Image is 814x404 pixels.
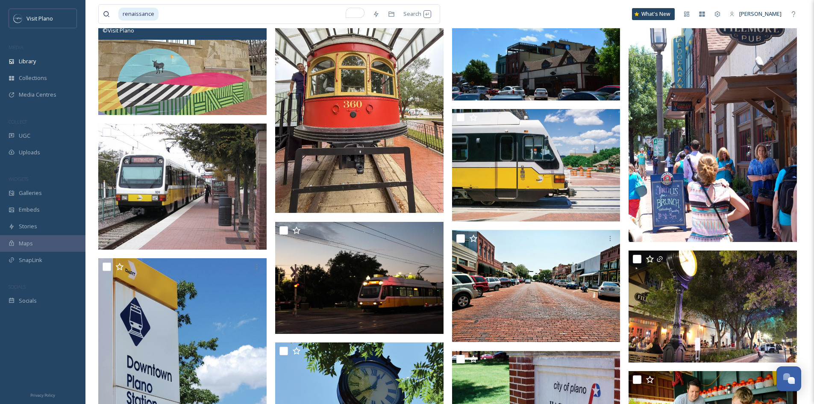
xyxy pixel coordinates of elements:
[103,27,134,34] span: © Visit Plano
[19,189,42,197] span: Galleries
[30,392,55,398] span: Privacy Policy
[19,256,42,264] span: SnapLink
[98,124,267,250] img: DART - transportation.jpg
[452,109,620,221] img: DART - transportation.jpg
[14,14,22,23] img: images.jpeg
[629,251,797,363] img: Downtown Plano.jpg
[19,206,40,214] span: Embeds
[9,283,26,290] span: SOCIALS
[159,5,368,24] input: To enrich screen reader interactions, please activate Accessibility in Grammarly extension settings
[9,176,28,182] span: WIDGETS
[30,389,55,400] a: Privacy Policy
[275,221,444,334] img: DART - transportation.jpg
[19,57,36,65] span: Library
[19,297,37,305] span: Socials
[26,15,53,22] span: Visit Plano
[19,91,56,99] span: Media Centres
[118,8,159,20] span: renaissance
[19,222,37,230] span: Stories
[19,148,40,156] span: Uploads
[725,6,786,22] a: [PERSON_NAME]
[19,132,30,140] span: UGC
[9,44,24,50] span: MEDIA
[452,230,620,342] img: Downtown Plano - street view.jpg
[776,366,801,391] button: Open Chat
[739,10,782,18] span: [PERSON_NAME]
[632,8,675,20] a: What's New
[399,6,435,22] div: Search
[19,74,47,82] span: Collections
[9,118,27,125] span: COLLECT
[19,239,33,248] span: Maps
